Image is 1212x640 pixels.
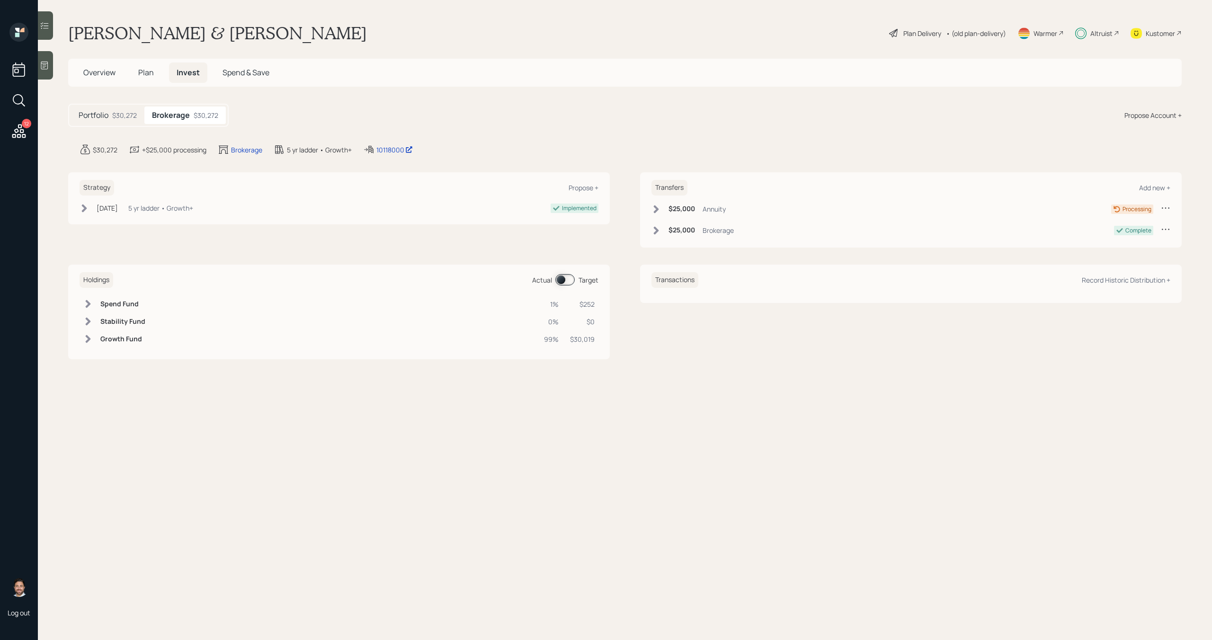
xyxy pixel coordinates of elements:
[668,226,695,234] h6: $25,000
[1124,110,1182,120] div: Propose Account +
[1125,226,1151,235] div: Complete
[138,67,154,78] span: Plan
[1146,28,1175,38] div: Kustomer
[83,67,116,78] span: Overview
[544,334,559,344] div: 99%
[128,203,193,213] div: 5 yr ladder • Growth+
[1123,205,1151,213] div: Processing
[68,23,367,44] h1: [PERSON_NAME] & [PERSON_NAME]
[287,145,352,155] div: 5 yr ladder • Growth+
[532,275,552,285] div: Actual
[579,275,598,285] div: Target
[544,299,559,309] div: 1%
[544,317,559,327] div: 0%
[570,317,595,327] div: $0
[152,111,190,120] h5: Brokerage
[177,67,200,78] span: Invest
[80,272,113,288] h6: Holdings
[231,145,262,155] div: Brokerage
[570,299,595,309] div: $252
[651,272,698,288] h6: Transactions
[142,145,206,155] div: +$25,000 processing
[100,335,145,343] h6: Growth Fund
[100,318,145,326] h6: Stability Fund
[80,180,114,196] h6: Strategy
[1082,276,1170,284] div: Record Historic Distribution +
[112,110,137,120] div: $30,272
[562,204,597,213] div: Implemented
[668,205,695,213] h6: $25,000
[22,119,31,128] div: 12
[8,608,30,617] div: Log out
[570,334,595,344] div: $30,019
[651,180,687,196] h6: Transfers
[223,67,269,78] span: Spend & Save
[100,300,145,308] h6: Spend Fund
[903,28,941,38] div: Plan Delivery
[194,110,218,120] div: $30,272
[1090,28,1113,38] div: Altruist
[97,203,118,213] div: [DATE]
[9,578,28,597] img: michael-russo-headshot.png
[1034,28,1057,38] div: Warmer
[703,225,734,235] div: Brokerage
[569,183,598,192] div: Propose +
[946,28,1006,38] div: • (old plan-delivery)
[1139,183,1170,192] div: Add new +
[703,204,726,214] div: Annuity
[376,145,413,155] div: 10118000
[79,111,108,120] h5: Portfolio
[93,145,117,155] div: $30,272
